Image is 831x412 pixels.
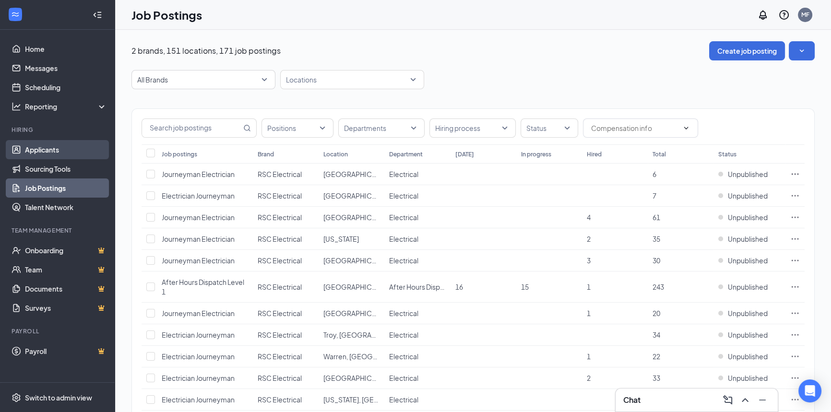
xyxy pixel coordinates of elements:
[131,46,281,56] p: 2 brands, 151 locations, 171 job postings
[12,126,105,134] div: Hiring
[258,309,302,318] span: RSC Electrical
[319,303,384,324] td: Sterling Heights, MI
[709,41,785,60] button: Create job posting
[162,150,197,158] div: Job postings
[25,198,107,217] a: Talent Network
[384,207,450,228] td: Electrical
[258,395,302,404] span: RSC Electrical
[384,346,450,367] td: Electrical
[587,256,591,265] span: 3
[162,352,235,361] span: Electrician Journeyman
[389,213,418,222] span: Electrical
[323,191,466,200] span: [GEOGRAPHIC_DATA], [GEOGRAPHIC_DATA]
[25,140,107,159] a: Applicants
[790,212,800,222] svg: Ellipses
[162,395,235,404] span: Electrician Journeyman
[253,228,319,250] td: RSC Electrical
[384,228,450,250] td: Electrical
[323,352,419,361] span: Warren, [GEOGRAPHIC_DATA]
[323,283,466,291] span: [GEOGRAPHIC_DATA], [GEOGRAPHIC_DATA]
[12,226,105,235] div: Team Management
[757,9,769,21] svg: Notifications
[789,41,815,60] button: SmallChevronDown
[790,234,800,244] svg: Ellipses
[389,352,418,361] span: Electrical
[384,324,450,346] td: Electrical
[653,352,660,361] span: 22
[258,170,302,178] span: RSC Electrical
[25,241,107,260] a: OnboardingCrown
[797,46,807,56] svg: SmallChevronDown
[162,213,235,222] span: Journeyman Electrician
[323,374,393,382] span: [GEOGRAPHIC_DATA]
[591,123,678,133] input: Compensation info
[25,298,107,318] a: SurveysCrown
[389,283,480,291] span: After Hours Dispatch - Office
[728,234,768,244] span: Unpublished
[582,144,648,164] th: Hired
[162,309,235,318] span: Journeyman Electrician
[653,213,660,222] span: 61
[253,207,319,228] td: RSC Electrical
[25,102,107,111] div: Reporting
[25,341,107,361] a: PayrollCrown
[728,352,768,361] span: Unpublished
[653,191,656,200] span: 7
[790,373,800,383] svg: Ellipses
[728,282,768,292] span: Unpublished
[384,367,450,389] td: Electrical
[258,150,274,158] div: Brand
[790,308,800,318] svg: Ellipses
[653,235,660,243] span: 35
[137,75,168,84] p: All Brands
[319,389,384,411] td: Wyoming, MI
[162,330,235,339] span: Electrician Journeyman
[455,283,463,291] span: 16
[728,256,768,265] span: Unpublished
[757,394,768,406] svg: Minimize
[653,330,660,339] span: 34
[258,213,302,222] span: RSC Electrical
[790,395,800,404] svg: Ellipses
[755,392,770,408] button: Minimize
[737,392,753,408] button: ChevronUp
[516,144,582,164] th: In progress
[587,235,591,243] span: 2
[384,185,450,207] td: Electrical
[790,330,800,340] svg: Ellipses
[728,373,768,383] span: Unpublished
[258,374,302,382] span: RSC Electrical
[93,10,102,20] svg: Collapse
[253,303,319,324] td: RSC Electrical
[258,256,302,265] span: RSC Electrical
[25,279,107,298] a: DocumentsCrown
[587,213,591,222] span: 4
[790,282,800,292] svg: Ellipses
[389,309,418,318] span: Electrical
[389,170,418,178] span: Electrical
[790,169,800,179] svg: Ellipses
[319,185,384,207] td: Grand Rapids, MI
[587,374,591,382] span: 2
[728,330,768,340] span: Unpublished
[728,212,768,222] span: Unpublished
[648,144,713,164] th: Total
[253,185,319,207] td: RSC Electrical
[323,213,466,222] span: [GEOGRAPHIC_DATA], [GEOGRAPHIC_DATA]
[653,256,660,265] span: 30
[384,250,450,271] td: Electrical
[722,394,734,406] svg: ComposeMessage
[11,10,20,19] svg: WorkstreamLogo
[323,235,359,243] span: [US_STATE]
[25,393,92,402] div: Switch to admin view
[389,235,418,243] span: Electrical
[319,367,384,389] td: Wayne County
[12,393,21,402] svg: Settings
[258,352,302,361] span: RSC Electrical
[653,374,660,382] span: 33
[739,394,751,406] svg: ChevronUp
[653,309,660,318] span: 20
[162,278,244,296] span: After Hours Dispatch Level 1
[258,330,302,339] span: RSC Electrical
[450,144,516,164] th: [DATE]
